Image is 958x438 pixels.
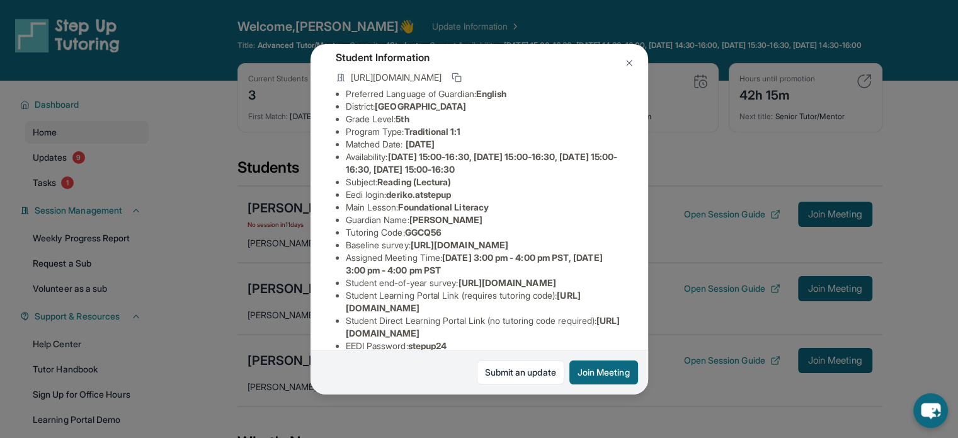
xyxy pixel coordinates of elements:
span: deriko.atstepup [386,189,451,200]
li: Matched Date: [346,138,623,151]
button: Join Meeting [569,360,638,384]
span: [PERSON_NAME] [409,214,483,225]
li: Student Learning Portal Link (requires tutoring code) : [346,289,623,314]
span: [DATE] 15:00-16:30, [DATE] 15:00-16:30, [DATE] 15:00-16:30, [DATE] 15:00-16:30 [346,151,618,175]
li: Student Direct Learning Portal Link (no tutoring code required) : [346,314,623,340]
span: [DATE] 3:00 pm - 4:00 pm PST, [DATE] 3:00 pm - 4:00 pm PST [346,252,603,275]
span: [URL][DOMAIN_NAME] [351,71,442,84]
li: District: [346,100,623,113]
span: GGCQ56 [405,227,442,238]
a: Submit an update [477,360,564,384]
li: Availability: [346,151,623,176]
h4: Student Information [336,50,623,65]
span: [DATE] [406,139,435,149]
li: Preferred Language of Guardian: [346,88,623,100]
li: Tutoring Code : [346,226,623,239]
span: English [476,88,507,99]
li: Guardian Name : [346,214,623,226]
button: Copy link [449,70,464,85]
li: Baseline survey : [346,239,623,251]
span: stepup24 [408,340,447,351]
li: Subject : [346,176,623,188]
li: Eedi login : [346,188,623,201]
li: Student end-of-year survey : [346,277,623,289]
li: Main Lesson : [346,201,623,214]
span: [URL][DOMAIN_NAME] [458,277,556,288]
img: Close Icon [624,58,634,68]
button: chat-button [913,393,948,428]
li: Program Type: [346,125,623,138]
span: Reading (Lectura) [377,176,451,187]
li: Grade Level: [346,113,623,125]
span: 5th [396,113,409,124]
li: Assigned Meeting Time : [346,251,623,277]
li: EEDI Password : [346,340,623,352]
span: [URL][DOMAIN_NAME] [411,239,508,250]
span: Foundational Literacy [398,202,488,212]
span: Traditional 1:1 [404,126,460,137]
span: [GEOGRAPHIC_DATA] [375,101,466,112]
